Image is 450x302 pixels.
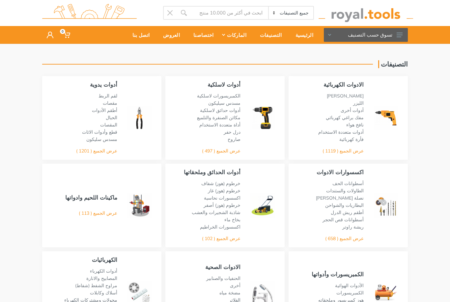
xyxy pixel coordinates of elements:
a: أطقم الأدوات [92,107,117,113]
img: royal.tools Logo [42,4,137,22]
a: [PERSON_NAME] [327,93,364,99]
a: خرطوم (هوز) غاز [208,188,240,194]
a: عرض الجميع ( 1201 ) [76,148,117,154]
img: royal.tools Logo [319,4,413,22]
a: أداة متعددة الاستخدام [199,122,240,128]
div: التصنيفات [251,28,287,42]
a: مسدس سليكون [86,136,117,142]
a: أدوات لاسلكية [208,81,240,88]
a: أدوات متعددة الاستخدام [318,129,364,135]
a: أدوات يدوية [90,81,117,88]
img: Royal - أدوات لاسلكية [250,106,275,130]
a: الادوات الصحية [205,263,240,270]
a: مضخة مياه [219,290,240,296]
a: شاذبة الشجيرات والعشب [192,209,240,215]
div: اتصل بنا [124,28,154,42]
a: بخاخ ماء [224,217,240,223]
img: Royal - اكسسوارات الادوات [374,193,398,218]
div: العروض [154,28,184,42]
a: ماكينات اللحيم وادواتها [65,194,117,201]
a: أدوات الحدائق وملحقاتها [184,169,240,176]
a: الليزر [353,100,364,106]
a: البطاريات والشواحن [325,202,364,208]
a: المقصات [100,122,117,128]
a: مقصات [103,100,117,106]
a: المصابيح والانارة [86,275,117,281]
a: مراوح الشفط (شفاط) [75,283,117,288]
a: الأدوات الهوائية [335,283,364,288]
a: أسطوانات قص الحجر [323,217,364,223]
a: الحبال [106,115,117,121]
a: الكمبريسورات [336,290,364,296]
a: الادوات الكهربائية [323,81,364,88]
a: اكسسورات نحاسية [204,195,240,201]
a: أسطوانات الحف [332,180,364,186]
img: Royal - الادوات الكهربائية [374,106,398,130]
div: الرئيسية [287,28,318,42]
a: أدوات حدائق لاسلكية [200,107,240,113]
button: تسوق حسب التصنيف [324,28,408,42]
img: Royal - ماكينات اللحيم وادواتها [127,193,152,218]
input: Site search [191,6,268,20]
img: Royal - أدوات يدوية [127,106,152,130]
a: أدوات الكهرباء [90,268,117,274]
a: عرض الجميع ( 102 ) [202,235,240,241]
div: اختصاصنا [184,28,218,42]
a: العروض [154,26,184,44]
a: نافخ هواء [346,122,364,128]
a: الكمبريسورات وأدواتها [312,271,364,278]
a: نصلة [PERSON_NAME] [316,195,364,201]
a: درل حفر [224,129,240,135]
a: مسدس سيليكون [208,100,240,106]
a: 0 [58,26,75,44]
a: عرض الجميع ( 1119 ) [323,148,364,154]
img: Royal - أدوات الحدائق وملحقاتها [250,193,275,218]
a: اتصل بنا [124,26,154,44]
a: الطاولات والستندات [326,188,364,194]
a: عرض الجميع ( 658 ) [325,235,364,241]
a: اكسسورات الخراطيم [200,224,240,230]
a: عرض الجميع ( 113 ) [79,210,117,216]
a: الحنفيات والصنابير [206,275,240,281]
a: التصنيفات [251,26,287,44]
a: عرض الجميع ( 497 ) [202,148,240,154]
a: أخرى [230,283,240,288]
a: قطع وأدوات الاثاث [82,129,117,135]
a: الرئيسية [287,26,318,44]
a: اختصاصنا [184,26,218,44]
a: أسلاك وكابلات [90,290,117,296]
a: أدوات أخرى [341,107,364,113]
a: صاروخ [228,136,240,142]
a: ريشة راوتر [342,224,364,230]
div: الماركات [218,28,251,42]
a: مكائن الصنفرة والتلميع [197,115,240,121]
a: الكمبريسورات لاسلكية [197,93,240,99]
a: فأرة كهربائية [339,136,364,142]
a: لقم الربط [98,93,117,99]
a: أطقم ريش الدرل [331,209,364,215]
a: اكسسوارات الادوات [317,169,364,176]
select: Category [268,7,313,19]
h1: التصنيفات [378,60,408,68]
a: خرطوم (هوز) شفاف [201,180,240,186]
a: خرطوم (هوز) أصفر [204,202,240,208]
span: 0 [60,29,65,34]
a: مفك براغي كهربائي [326,115,364,121]
a: الكهربائيات [92,256,117,263]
